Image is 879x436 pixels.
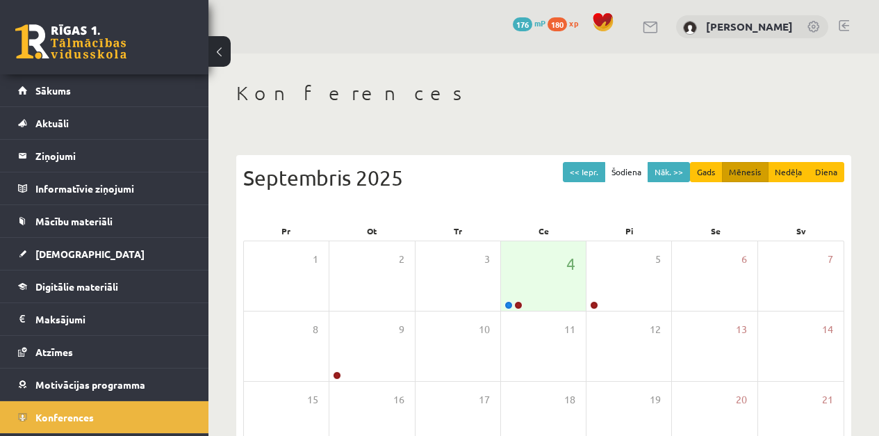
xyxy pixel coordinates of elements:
[307,392,318,407] span: 15
[313,252,318,267] span: 1
[243,162,844,193] div: Septembris 2025
[35,117,69,129] span: Aktuāli
[569,17,578,29] span: xp
[605,162,648,182] button: Šodiena
[513,17,545,29] a: 176 mP
[393,392,404,407] span: 16
[35,215,113,227] span: Mācību materiāli
[18,238,191,270] a: [DEMOGRAPHIC_DATA]
[650,392,661,407] span: 19
[18,172,191,204] a: Informatīvie ziņojumi
[564,322,575,337] span: 11
[690,162,723,182] button: Gads
[741,252,747,267] span: 6
[18,74,191,106] a: Sākums
[35,303,191,335] legend: Maksājumi
[706,19,793,33] a: [PERSON_NAME]
[484,252,490,267] span: 3
[18,369,191,401] a: Motivācijas programma
[808,162,844,182] button: Diena
[479,392,490,407] span: 17
[15,24,126,59] a: Rīgas 1. Tālmācības vidusskola
[683,21,697,35] img: Dēlija Lavrova
[35,140,191,172] legend: Ziņojumi
[415,221,501,241] div: Tr
[563,162,605,182] button: << Iepr.
[18,205,191,237] a: Mācību materiāli
[35,346,73,358] span: Atzīmes
[655,252,661,267] span: 5
[35,84,71,97] span: Sākums
[758,221,844,241] div: Sv
[18,140,191,172] a: Ziņojumi
[822,392,833,407] span: 21
[18,303,191,335] a: Maksājumi
[534,17,545,29] span: mP
[35,411,94,423] span: Konferences
[501,221,587,241] div: Ce
[586,221,673,241] div: Pi
[18,271,191,302] a: Digitālie materiāli
[399,252,404,267] span: 2
[650,322,661,337] span: 12
[18,401,191,433] a: Konferences
[513,17,532,31] span: 176
[35,248,145,260] span: [DEMOGRAPHIC_DATA]
[566,252,575,275] span: 4
[768,162,809,182] button: Nedēļa
[35,280,118,293] span: Digitālie materiāli
[243,221,329,241] div: Pr
[548,17,567,31] span: 180
[479,322,490,337] span: 10
[722,162,769,182] button: Mēnesis
[822,322,833,337] span: 14
[35,172,191,204] legend: Informatīvie ziņojumi
[828,252,833,267] span: 7
[18,336,191,368] a: Atzīmes
[399,322,404,337] span: 9
[35,378,145,391] span: Motivācijas programma
[18,107,191,139] a: Aktuāli
[736,392,747,407] span: 20
[329,221,416,241] div: Ot
[648,162,690,182] button: Nāk. >>
[673,221,759,241] div: Se
[736,322,747,337] span: 13
[548,17,585,29] a: 180 xp
[564,392,575,407] span: 18
[236,81,851,105] h1: Konferences
[313,322,318,337] span: 8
